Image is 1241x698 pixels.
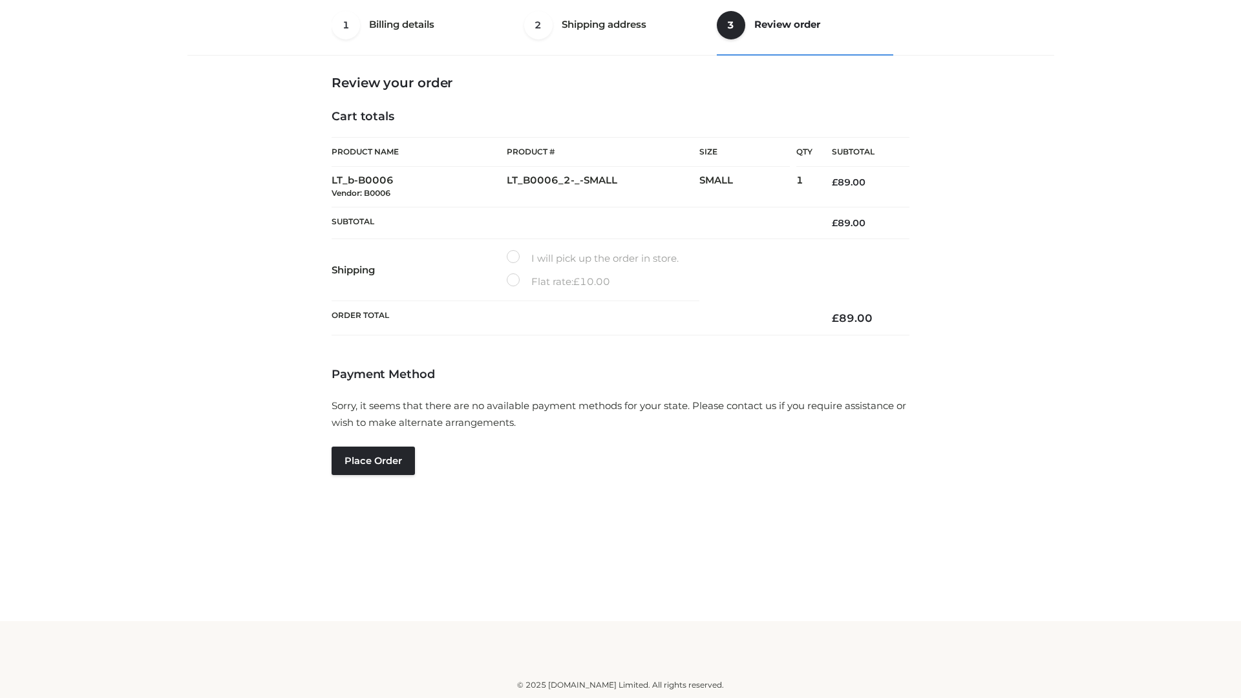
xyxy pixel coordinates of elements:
div: © 2025 [DOMAIN_NAME] Limited. All rights reserved. [192,679,1049,692]
th: Qty [796,137,812,167]
span: Sorry, it seems that there are no available payment methods for your state. Please contact us if ... [332,399,906,428]
th: Subtotal [812,138,909,167]
h4: Payment Method [332,368,909,382]
label: Flat rate: [507,273,610,290]
th: Product # [507,137,699,167]
h4: Cart totals [332,110,909,124]
span: £ [832,312,839,324]
td: 1 [796,167,812,207]
span: £ [573,275,580,288]
th: Size [699,138,790,167]
small: Vendor: B0006 [332,188,390,198]
label: I will pick up the order in store. [507,250,679,267]
th: Shipping [332,239,507,301]
bdi: 10.00 [573,275,610,288]
span: £ [832,176,838,188]
th: Order Total [332,301,812,335]
td: LT_B0006_2-_-SMALL [507,167,699,207]
h3: Review your order [332,75,909,90]
bdi: 89.00 [832,176,865,188]
td: LT_b-B0006 [332,167,507,207]
th: Product Name [332,137,507,167]
th: Subtotal [332,207,812,238]
bdi: 89.00 [832,217,865,229]
button: Place order [332,447,415,475]
td: SMALL [699,167,796,207]
span: £ [832,217,838,229]
bdi: 89.00 [832,312,873,324]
